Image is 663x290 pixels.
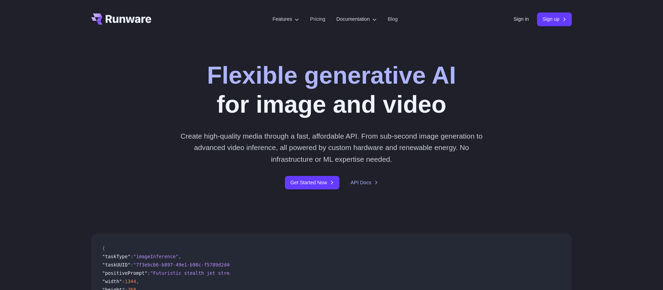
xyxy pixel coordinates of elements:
[178,130,486,165] p: Create high-quality media through a fast, affordable API. From sub-second image generation to adv...
[207,62,456,89] strong: Flexible generative AI
[179,254,181,259] span: ,
[131,262,133,268] span: :
[285,176,339,189] a: Get Started Now
[102,254,131,259] span: "taskType"
[310,15,325,23] a: Pricing
[102,279,122,284] span: "width"
[131,254,133,259] span: :
[91,13,151,25] a: Go to /
[336,15,377,23] label: Documentation
[125,279,136,284] span: 1344
[133,262,241,268] span: "7f3ebcb6-b897-49e1-b98c-f5789d2d40d7"
[272,15,299,23] label: Features
[102,270,147,276] span: "positivePrompt"
[513,15,529,23] a: Sign in
[537,12,572,26] a: Sign up
[350,179,378,187] a: API Docs
[102,245,105,251] span: {
[133,254,179,259] span: "imageInference"
[388,15,398,23] a: Blog
[136,279,139,284] span: ,
[102,262,131,268] span: "taskUUID"
[207,61,456,119] h1: for image and video
[150,270,407,276] span: "Futuristic stealth jet streaking through a neon-lit cityscape with glowing purple exhaust"
[122,279,125,284] span: :
[147,270,150,276] span: :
